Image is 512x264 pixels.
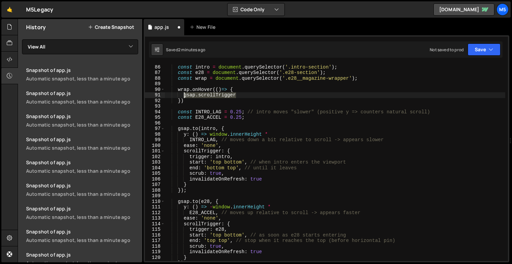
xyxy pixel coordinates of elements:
div: Not saved to prod [430,47,464,53]
div: 111 [145,204,165,210]
div: Automatic snapshot, less than a minute ago [26,121,138,128]
div: Automatic snapshot, less than a minute ago [26,145,138,151]
a: Snapshot of app.jsAutomatic snapshot, less than a minute ago [22,109,142,132]
div: Saved [166,47,205,53]
div: Snapshot of app.js [26,113,138,119]
h2: History [26,23,46,31]
div: 90 [145,87,165,93]
div: Automatic snapshot, less than a minute ago [26,168,138,174]
div: 110 [145,199,165,205]
div: 89 [145,81,165,87]
div: 88 [145,76,165,81]
div: 99 [145,137,165,143]
div: Snapshot of app.js [26,90,138,96]
div: 96 [145,120,165,126]
div: 115 [145,227,165,232]
div: 108 [145,188,165,193]
div: Snapshot of app.js [26,159,138,166]
div: Snapshot of app.js [26,205,138,212]
div: Snapshot of app.js [26,136,138,143]
div: 109 [145,193,165,199]
div: 118 [145,244,165,249]
button: Create Snapshot [88,24,134,30]
div: Automatic snapshot, less than a minute ago [26,237,138,243]
div: Snapshot of app.js [26,67,138,73]
div: Automatic snapshot, less than a minute ago [26,214,138,220]
div: 86 [145,64,165,70]
a: Snapshot of app.jsAutomatic snapshot, less than a minute ago [22,86,142,109]
a: [DOMAIN_NAME] [433,3,494,16]
a: Snapshot of app.jsAutomatic snapshot, less than a minute ago [22,201,142,224]
div: 116 [145,232,165,238]
div: New File [190,24,218,31]
a: Snapshot of app.jsAutomatic snapshot, less than a minute ago [22,63,142,86]
div: 104 [145,165,165,171]
div: 87 [145,70,165,76]
div: Snapshot of app.js [26,251,138,258]
a: 🤙 [1,1,18,18]
div: 98 [145,132,165,137]
div: 93 [145,103,165,109]
a: Snapshot of app.jsAutomatic snapshot, less than a minute ago [22,155,142,178]
div: Automatic snapshot, less than a minute ago [26,75,138,82]
div: 95 [145,115,165,120]
a: Snapshot of app.jsAutomatic snapshot, less than a minute ago [22,224,142,247]
a: M5 [496,3,509,16]
div: 103 [145,159,165,165]
div: M5Legacy [26,5,53,14]
div: 105 [145,171,165,176]
div: 114 [145,221,165,227]
div: Snapshot of app.js [26,182,138,189]
a: Snapshot of app.jsAutomatic snapshot, less than a minute ago [22,132,142,155]
div: Automatic snapshot, less than a minute ago [26,191,138,197]
div: 101 [145,148,165,154]
div: 2 minutes ago [178,47,205,53]
div: Automatic snapshot, less than a minute ago [26,98,138,105]
div: 119 [145,249,165,255]
div: 117 [145,238,165,244]
div: 102 [145,154,165,160]
div: 106 [145,176,165,182]
div: 91 [145,92,165,98]
div: Snapshot of app.js [26,228,138,235]
div: 100 [145,143,165,149]
div: 92 [145,98,165,104]
div: 113 [145,215,165,221]
div: 94 [145,109,165,115]
div: app.js [154,24,169,31]
button: Save [468,43,500,56]
div: 97 [145,126,165,132]
div: 120 [145,255,165,261]
div: 112 [145,210,165,216]
button: Code Only [228,3,284,16]
div: 107 [145,182,165,188]
a: Snapshot of app.jsAutomatic snapshot, less than a minute ago [22,178,142,201]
